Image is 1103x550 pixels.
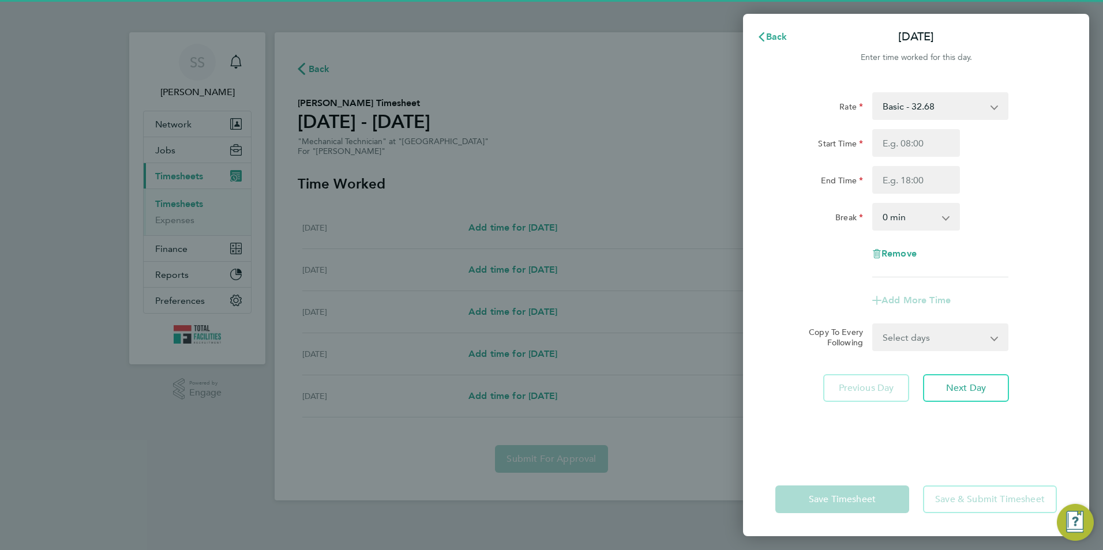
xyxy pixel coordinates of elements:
label: Copy To Every Following [800,327,863,348]
div: Enter time worked for this day. [743,51,1089,65]
button: Engage Resource Center [1057,504,1094,541]
input: E.g. 08:00 [872,129,960,157]
p: [DATE] [898,29,934,45]
input: E.g. 18:00 [872,166,960,194]
label: Start Time [818,138,863,152]
button: Back [745,25,799,48]
label: End Time [821,175,863,189]
label: Break [835,212,863,226]
span: Next Day [946,382,986,394]
button: Next Day [923,374,1009,402]
span: Remove [881,248,917,259]
button: Remove [872,249,917,258]
label: Rate [839,101,863,115]
span: Back [766,31,787,42]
